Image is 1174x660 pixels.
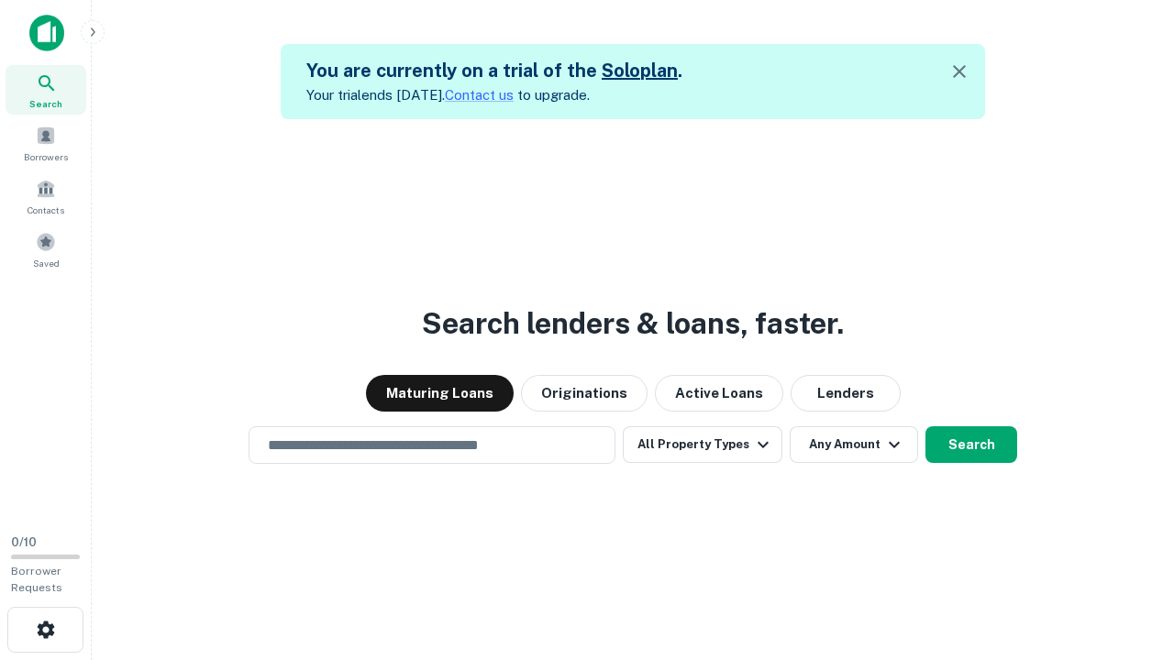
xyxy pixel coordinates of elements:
[791,375,901,412] button: Lenders
[306,84,682,106] p: Your trial ends [DATE]. to upgrade.
[6,225,86,274] a: Saved
[521,375,648,412] button: Originations
[602,60,678,82] a: Soloplan
[445,87,514,103] a: Contact us
[11,565,62,594] span: Borrower Requests
[925,426,1017,463] button: Search
[623,426,782,463] button: All Property Types
[306,57,682,84] h5: You are currently on a trial of the .
[33,256,60,270] span: Saved
[11,535,37,549] span: 0 / 10
[29,15,64,51] img: capitalize-icon.png
[422,302,844,346] h3: Search lenders & loans, faster.
[366,375,514,412] button: Maturing Loans
[6,118,86,168] a: Borrowers
[6,65,86,115] a: Search
[28,203,64,217] span: Contacts
[1082,455,1174,543] iframe: Chat Widget
[790,426,918,463] button: Any Amount
[655,375,783,412] button: Active Loans
[24,149,68,164] span: Borrowers
[29,96,62,111] span: Search
[6,171,86,221] a: Contacts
